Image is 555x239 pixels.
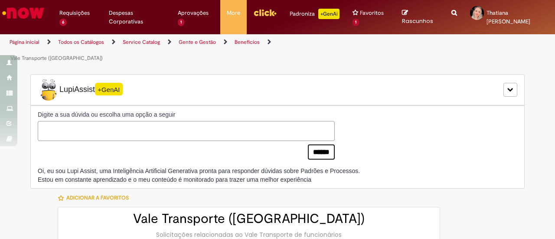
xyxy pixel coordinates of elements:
[360,9,384,17] span: Favoritos
[38,110,335,119] label: Digite a sua dúvida ou escolha uma opção a seguir
[235,39,260,46] a: Benefícios
[253,6,277,19] img: click_logo_yellow_360x200.png
[290,9,340,19] div: Padroniza
[353,19,359,26] span: 1
[402,9,438,25] a: Rascunhos
[58,39,104,46] a: Todos os Catálogos
[59,19,67,26] span: 6
[59,9,90,17] span: Requisições
[109,9,165,26] span: Despesas Corporativas
[227,9,240,17] span: More
[178,9,209,17] span: Aprovações
[402,17,433,25] span: Rascunhos
[67,212,431,226] h2: Vale Transporte ([GEOGRAPHIC_DATA])
[66,195,129,202] span: Adicionar a Favoritos
[58,189,134,207] button: Adicionar a Favoritos
[7,34,363,66] ul: Trilhas de página
[38,79,59,101] img: Lupi
[179,39,216,46] a: Gente e Gestão
[10,55,103,62] a: Vale Transporte ([GEOGRAPHIC_DATA])
[67,230,431,239] div: Solicitações relacionadas ao Vale Transporte de funcionários
[10,39,39,46] a: Página inicial
[95,83,123,95] span: +GenAI
[1,4,46,22] img: ServiceNow
[178,19,184,26] span: 1
[123,39,160,46] a: Service Catalog
[318,9,340,19] p: +GenAi
[486,9,530,25] span: Thatiana [PERSON_NAME]
[38,79,123,101] span: LupiAssist
[30,74,525,105] div: LupiLupiAssist+GenAI
[38,167,360,184] div: Oi, eu sou Lupi Assist, uma Inteligência Artificial Generativa pronta para responder dúvidas sobr...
